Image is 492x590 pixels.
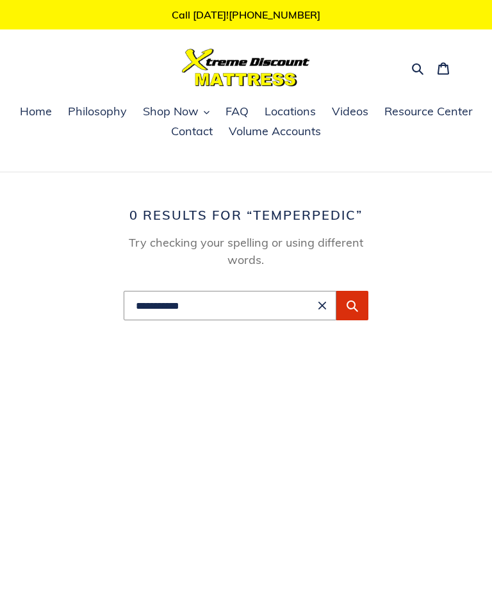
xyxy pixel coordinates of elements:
[124,234,369,268] p: Try checking your spelling or using different words.
[378,102,479,122] a: Resource Center
[258,102,322,122] a: Locations
[229,8,320,21] a: [PHONE_NUMBER]
[136,102,216,122] button: Shop Now
[332,104,368,119] span: Videos
[171,124,213,139] span: Contact
[265,104,316,119] span: Locations
[336,291,368,320] button: Submit
[13,102,58,122] a: Home
[384,104,473,119] span: Resource Center
[225,104,249,119] span: FAQ
[143,104,199,119] span: Shop Now
[61,102,133,122] a: Philosophy
[315,298,330,313] button: Clear search term
[165,122,219,142] a: Contact
[68,104,127,119] span: Philosophy
[182,49,310,86] img: Xtreme Discount Mattress
[222,122,327,142] a: Volume Accounts
[229,124,321,139] span: Volume Accounts
[219,102,255,122] a: FAQ
[20,104,52,119] span: Home
[325,102,375,122] a: Videos
[35,208,457,223] h1: 0 results for “temperpedic”
[124,291,337,320] input: Search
